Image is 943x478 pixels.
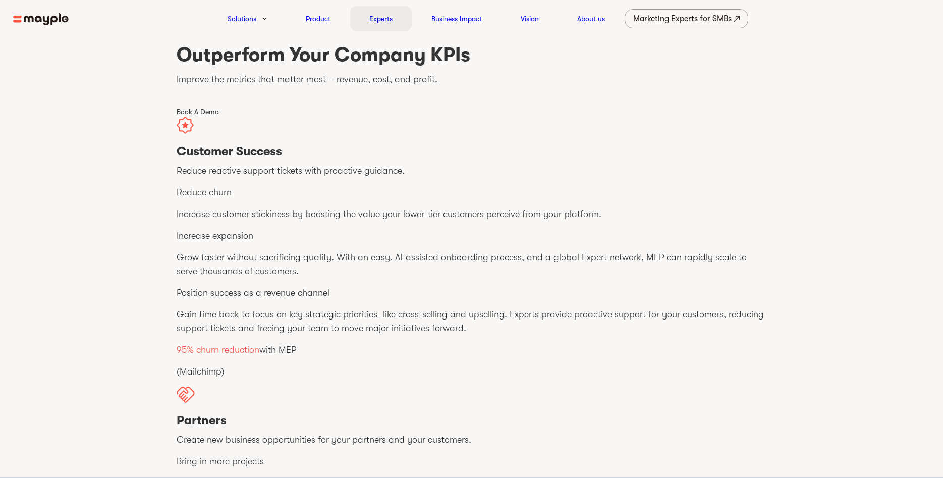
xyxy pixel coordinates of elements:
p: with MEP [177,343,767,357]
a: Vision [521,13,539,25]
div: Book A Demo [177,107,767,117]
img: customer-success [177,387,195,403]
h1: Outperform Your Company KPIs [177,42,767,67]
p: Position success as a revenue channel [177,286,767,300]
h3: Partners [177,413,767,428]
a: About us [577,13,605,25]
img: arrow-down [262,17,267,20]
p: Gain time back to focus on key strategic priorities–like cross-selling and upselling. Experts pro... [177,308,767,335]
span: 95% churn reduction [177,345,259,355]
div: Marketing Experts for SMBs [633,12,732,26]
a: Solutions [228,13,256,25]
img: mayple-logo [13,13,69,26]
p: Reduce churn [177,186,767,199]
p: Bring in more projects [177,455,767,468]
a: Marketing Experts for SMBs [625,9,748,28]
p: Increase expansion [177,229,767,243]
p: Reduce reactive support tickets with proactive guidance. [177,164,767,178]
a: Product [306,13,330,25]
p: Increase customer stickiness by boosting the value your lower-tier customers perceive from your p... [177,207,767,221]
p: Improve the metrics that matter most – revenue, cost, and profit. [177,73,767,86]
a: Experts [369,13,393,25]
p: Grow faster without sacrificing quality. With an easy, AI-assisted onboarding process, and a glob... [177,251,767,278]
img: customer-success [177,117,194,134]
h3: Customer Success [177,144,767,159]
a: Business Impact [431,13,482,25]
p: Create new business opportunities for your partners and your customers. [177,433,767,447]
p: (Mailchimp) [177,365,767,379]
